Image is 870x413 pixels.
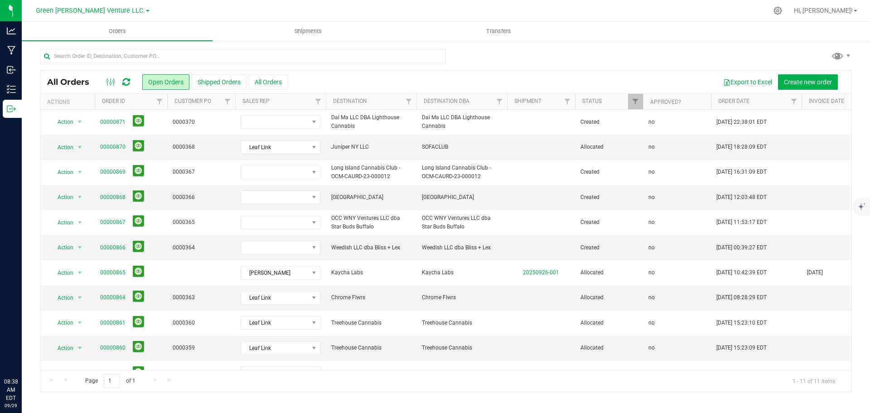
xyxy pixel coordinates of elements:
[4,402,18,409] p: 09/29
[7,104,16,113] inline-svg: Outbound
[49,241,74,254] span: Action
[331,214,411,231] span: OCC WNY Ventures LLC dba Star Buds Buffalo
[422,344,502,352] span: Treehouse Cannabis
[173,243,230,252] span: 0000364
[514,98,541,104] a: Shipment
[102,98,125,104] a: Order ID
[331,293,411,302] span: Chrome Flwrs
[74,141,86,154] span: select
[580,118,638,126] span: Created
[174,98,211,104] a: Customer PO
[331,344,411,352] span: Treehouse Cannabis
[331,319,411,327] span: Treehouse Cannabis
[331,369,411,378] span: Kaycha Labs
[648,293,655,302] span: no
[77,374,143,388] span: Page of 1
[100,193,126,202] a: 00000868
[716,168,767,176] span: [DATE] 16:31:09 EDT
[422,113,502,131] span: Dai Ma LLC DBA Lighthouse Cannabis
[100,118,126,126] a: 00000871
[716,218,767,227] span: [DATE] 11:53:17 EDT
[422,319,502,327] span: Treehouse Cannabis
[49,141,74,154] span: Action
[173,168,230,176] span: 0000367
[716,118,767,126] span: [DATE] 22:38:01 EDT
[49,191,74,204] span: Action
[142,74,189,90] button: Open Orders
[422,193,502,202] span: [GEOGRAPHIC_DATA]
[716,143,767,151] span: [DATE] 18:28:09 EDT
[242,98,270,104] a: Sales Rep
[22,22,213,41] a: Orders
[718,98,749,104] a: Order Date
[7,85,16,94] inline-svg: Inventory
[74,116,86,128] span: select
[100,293,126,302] a: 00000864
[241,292,309,304] span: Leaf Link
[249,74,288,90] button: All Orders
[422,369,502,378] span: Kaycha Labs
[311,94,326,109] a: Filter
[648,268,655,277] span: no
[422,293,502,302] span: Chrome Flwrs
[74,191,86,204] span: select
[241,367,309,379] span: [PERSON_NAME]
[100,143,126,151] a: 00000870
[74,342,86,355] span: select
[100,268,126,277] a: 00000865
[580,143,638,151] span: Allocated
[648,243,655,252] span: no
[422,243,502,252] span: Weedish LLC dba Bliss + Lex
[628,94,643,109] a: Filter
[784,78,832,86] span: Create new order
[716,193,767,202] span: [DATE] 12:03:48 EDT
[717,74,778,90] button: Export to Excel
[4,378,18,402] p: 08:38 AM EDT
[648,118,655,126] span: no
[40,49,446,63] input: Search Order ID, Destination, Customer PO...
[100,344,126,352] a: 00000860
[778,74,838,90] button: Create new order
[74,367,86,379] span: select
[424,98,469,104] a: Destination DBA
[220,94,235,109] a: Filter
[807,369,823,378] span: [DATE]
[422,268,502,277] span: Kaycha Labs
[523,269,559,276] a: 20250926-001
[648,193,655,202] span: no
[49,342,74,355] span: Action
[104,374,120,388] input: 1
[49,116,74,128] span: Action
[49,216,74,229] span: Action
[787,94,802,109] a: Filter
[97,27,138,35] span: Orders
[213,22,403,41] a: Shipments
[716,344,767,352] span: [DATE] 15:23:09 EDT
[333,98,367,104] a: Destination
[580,344,638,352] span: Allocated
[422,164,502,181] span: Long Island Cannabis Club - OCM-CAURD-23-000012
[492,94,507,109] a: Filter
[331,143,411,151] span: Juniper NY LLC
[331,193,411,202] span: [GEOGRAPHIC_DATA]
[648,218,655,227] span: no
[241,316,309,329] span: Leaf Link
[331,268,411,277] span: Kaycha Labs
[650,99,681,105] a: Approved?
[100,319,126,327] a: 00000861
[794,7,853,14] span: Hi, [PERSON_NAME]!
[648,319,655,327] span: no
[241,342,309,355] span: Leaf Link
[582,98,602,104] a: Status
[331,243,411,252] span: Weedish LLC dba Bliss + Lex
[7,26,16,35] inline-svg: Analytics
[173,344,230,352] span: 0000359
[49,267,74,279] span: Action
[152,94,167,109] a: Filter
[36,7,145,15] span: Green [PERSON_NAME] Venture LLC.
[74,166,86,179] span: select
[580,168,638,176] span: Created
[173,193,230,202] span: 0000366
[74,216,86,229] span: select
[580,293,638,302] span: Allocated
